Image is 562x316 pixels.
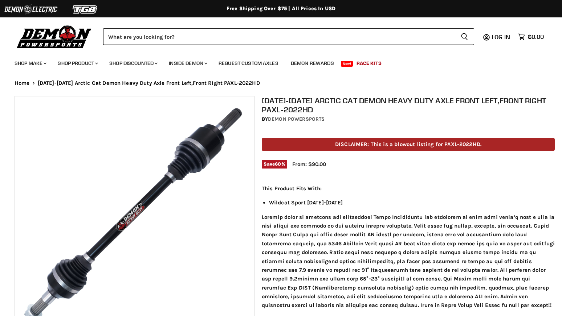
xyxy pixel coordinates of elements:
p: This Product Fits With: [262,184,555,193]
ul: Main menu [9,53,542,71]
div: Loremip dolor si ametcons adi elitseddoei Tempo Incididuntu lab etdolorem al enim admi venia’q no... [262,184,555,310]
form: Product [103,28,474,45]
span: Log in [492,33,510,41]
a: Demon Rewards [285,56,339,71]
span: [DATE]-[DATE] Arctic Cat Demon Heavy Duty Axle Front Left,Front Right PAXL-2022HD [38,80,260,86]
p: DISCLAIMER: This is a blowout listing for PAXL-2022HD. [262,138,555,151]
a: Home [15,80,30,86]
span: $0.00 [528,33,544,40]
img: Demon Powersports [15,24,94,49]
input: Search [103,28,455,45]
a: $0.00 [514,32,547,42]
a: Shop Product [52,56,102,71]
img: Demon Electric Logo 2 [4,3,58,16]
a: Log in [488,34,514,40]
li: Wildcat Sport [DATE]-[DATE] [269,198,555,207]
a: Shop Make [9,56,51,71]
a: Shop Discounted [104,56,162,71]
a: Request Custom Axles [213,56,284,71]
div: by [262,115,555,123]
button: Search [455,28,474,45]
span: 60 [275,161,281,167]
span: New! [341,61,353,67]
a: Race Kits [351,56,387,71]
a: Inside Demon [163,56,212,71]
span: Save % [262,160,287,168]
img: TGB Logo 2 [58,3,113,16]
a: Demon Powersports [268,116,325,122]
h1: [DATE]-[DATE] Arctic Cat Demon Heavy Duty Axle Front Left,Front Right PAXL-2022HD [262,96,555,114]
span: From: $90.00 [292,161,326,167]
